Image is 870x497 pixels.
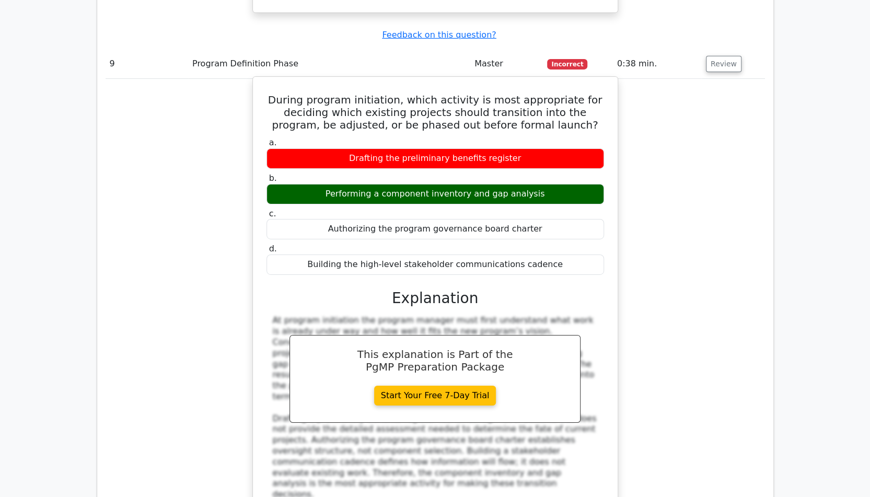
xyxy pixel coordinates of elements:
[470,49,543,79] td: Master
[273,290,598,307] h3: Explanation
[547,59,587,70] span: Incorrect
[269,244,277,253] span: d.
[374,386,496,406] a: Start Your Free 7-Day Trial
[706,56,741,72] button: Review
[266,255,604,275] div: Building the high-level stakeholder communications cadence
[269,137,277,147] span: a.
[188,49,470,79] td: Program Definition Phase
[266,148,604,169] div: Drafting the preliminary benefits register
[266,219,604,239] div: Authorizing the program governance board charter
[269,173,277,183] span: b.
[265,94,605,131] h5: During program initiation, which activity is most appropriate for deciding which existing project...
[269,209,276,218] span: c.
[266,184,604,204] div: Performing a component inventory and gap analysis
[106,49,188,79] td: 9
[382,30,496,40] a: Feedback on this question?
[613,49,702,79] td: 0:38 min.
